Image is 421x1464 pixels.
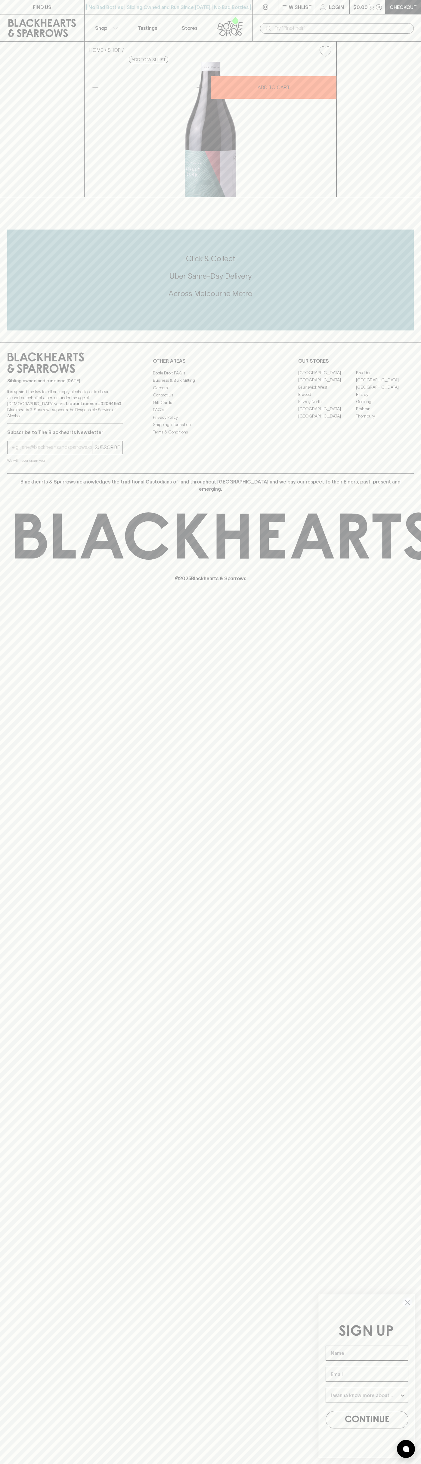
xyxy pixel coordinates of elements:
[356,398,414,405] a: Geelong
[92,441,122,454] button: SUBSCRIBE
[7,458,123,464] p: We will never spam you
[211,76,336,99] button: ADD TO CART
[126,14,169,41] a: Tastings
[356,377,414,384] a: [GEOGRAPHIC_DATA]
[129,56,168,63] button: Add to wishlist
[153,392,268,399] a: Contact Us
[7,289,414,299] h5: Across Melbourne Metro
[153,399,268,406] a: Gift Cards
[169,14,211,41] a: Stores
[356,405,414,413] a: Prahran
[298,391,356,398] a: Elwood
[153,428,268,436] a: Terms & Conditions
[339,1325,394,1339] span: SIGN UP
[298,377,356,384] a: [GEOGRAPHIC_DATA]
[95,444,120,451] p: SUBSCRIBE
[138,24,157,32] p: Tastings
[298,369,356,377] a: [GEOGRAPHIC_DATA]
[356,384,414,391] a: [GEOGRAPHIC_DATA]
[403,1446,409,1452] img: bubble-icon
[108,47,121,53] a: SHOP
[182,24,197,32] p: Stores
[298,405,356,413] a: [GEOGRAPHIC_DATA]
[12,443,92,452] input: e.g. jane@blackheartsandsparrows.com.au
[153,384,268,391] a: Careers
[7,429,123,436] p: Subscribe to The Blackhearts Newsletter
[153,357,268,364] p: OTHER AREAS
[298,398,356,405] a: Fitzroy North
[317,44,334,59] button: Add to wishlist
[326,1346,408,1361] input: Name
[274,23,409,33] input: Try "Pinot noir"
[390,4,417,11] p: Checkout
[402,1297,413,1308] button: Close dialog
[153,414,268,421] a: Privacy Policy
[85,14,127,41] button: Shop
[400,1388,406,1403] button: Show Options
[329,4,344,11] p: Login
[7,254,414,264] h5: Click & Collect
[89,47,103,53] a: HOME
[289,4,312,11] p: Wishlist
[33,4,51,11] p: FIND US
[326,1411,408,1428] button: CONTINUE
[353,4,368,11] p: $0.00
[356,413,414,420] a: Thornbury
[378,5,380,9] p: 0
[7,230,414,330] div: Call to action block
[7,271,414,281] h5: Uber Same-Day Delivery
[7,378,123,384] p: Sibling owned and run since [DATE]
[326,1367,408,1382] input: Email
[153,406,268,414] a: FAQ's
[7,389,123,419] p: It is against the law to sell or supply alcohol to, or to obtain alcohol on behalf of a person un...
[153,421,268,428] a: Shipping Information
[258,84,290,91] p: ADD TO CART
[153,377,268,384] a: Business & Bulk Gifting
[66,401,121,406] strong: Liquor License #32064953
[12,478,409,493] p: Blackhearts & Sparrows acknowledges the traditional Custodians of land throughout [GEOGRAPHIC_DAT...
[331,1388,400,1403] input: I wanna know more about...
[356,391,414,398] a: Fitzroy
[298,384,356,391] a: Brunswick West
[313,1289,421,1464] div: FLYOUT Form
[298,413,356,420] a: [GEOGRAPHIC_DATA]
[85,62,336,197] img: 40414.png
[153,369,268,377] a: Bottle Drop FAQ's
[356,369,414,377] a: Braddon
[95,24,107,32] p: Shop
[298,357,414,364] p: OUR STORES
